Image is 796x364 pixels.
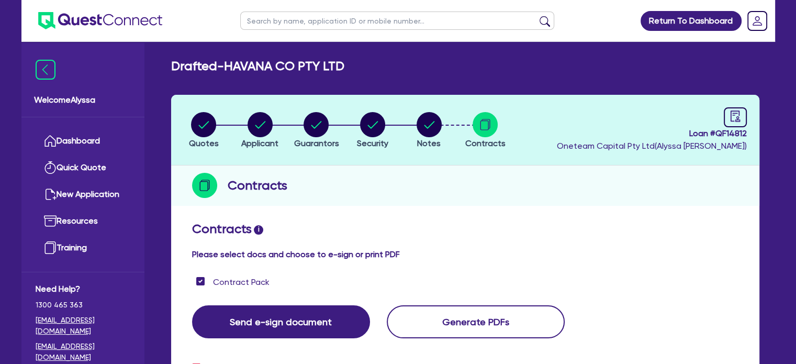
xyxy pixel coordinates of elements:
button: Applicant [241,112,279,150]
span: Welcome Alyssa [34,94,132,106]
a: Quick Quote [36,155,130,181]
input: Search by name, application ID or mobile number... [240,12,554,30]
button: Quotes [188,112,219,150]
img: icon-menu-close [36,60,55,80]
button: Guarantors [293,112,339,150]
a: Training [36,235,130,261]
img: training [44,241,57,254]
span: 1300 465 363 [36,300,130,311]
h2: Contracts [192,222,738,237]
img: step-icon [192,173,217,198]
a: Resources [36,208,130,235]
span: Need Help? [36,283,130,295]
span: Contracts [465,138,506,148]
span: Applicant [241,138,278,148]
label: Contract Pack [213,276,270,289]
img: new-application [44,188,57,201]
span: Quotes [189,138,219,148]
span: Guarantors [294,138,339,148]
span: Notes [417,138,441,148]
a: New Application [36,181,130,208]
a: [EMAIL_ADDRESS][DOMAIN_NAME] [36,315,130,337]
button: Notes [416,112,442,150]
span: audit [730,111,741,122]
a: audit [724,107,747,127]
button: Send e-sign document [192,305,370,338]
h2: Drafted - HAVANA CO PTY LTD [171,59,344,74]
span: i [254,225,263,235]
span: Security [357,138,388,148]
h4: Please select docs and choose to e-sign or print PDF [192,249,738,259]
button: Contracts [465,112,506,150]
a: Dropdown toggle [744,7,771,35]
img: resources [44,215,57,227]
button: Security [356,112,389,150]
button: Generate PDFs [387,305,565,338]
a: Dashboard [36,128,130,155]
span: Loan # QF14812 [557,127,747,140]
h2: Contracts [228,176,287,195]
a: [EMAIL_ADDRESS][DOMAIN_NAME] [36,341,130,363]
img: quick-quote [44,161,57,174]
img: quest-connect-logo-blue [38,12,162,29]
span: Oneteam Capital Pty Ltd ( Alyssa [PERSON_NAME] ) [557,141,747,151]
a: Return To Dashboard [641,11,742,31]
